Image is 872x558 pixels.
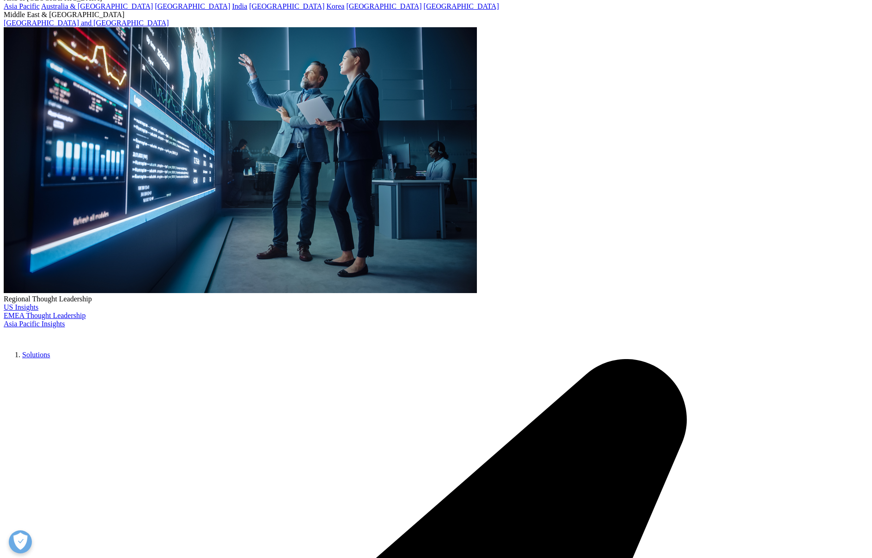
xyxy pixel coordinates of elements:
a: Asia Pacific Insights [4,320,65,328]
div: Regional Thought Leadership [4,295,868,303]
a: Australia & [GEOGRAPHIC_DATA] [41,2,153,10]
a: [GEOGRAPHIC_DATA] [346,2,421,10]
a: [GEOGRAPHIC_DATA] [424,2,499,10]
img: IQVIA Healthcare Information Technology and Pharma Clinical Research Company [4,328,78,342]
a: [GEOGRAPHIC_DATA] [249,2,324,10]
a: [GEOGRAPHIC_DATA] and [GEOGRAPHIC_DATA] [4,19,169,27]
a: [GEOGRAPHIC_DATA] [155,2,230,10]
div: Middle East & [GEOGRAPHIC_DATA] [4,11,868,19]
a: Asia Pacific [4,2,40,10]
button: Open Preferences [9,530,32,553]
a: EMEA Thought Leadership [4,312,85,319]
a: Korea [326,2,344,10]
a: US Insights [4,303,38,311]
a: Solutions [22,351,50,359]
a: India [232,2,247,10]
img: 2093_analyzing-data-using-big-screen-display-and-laptop.png [4,27,477,293]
